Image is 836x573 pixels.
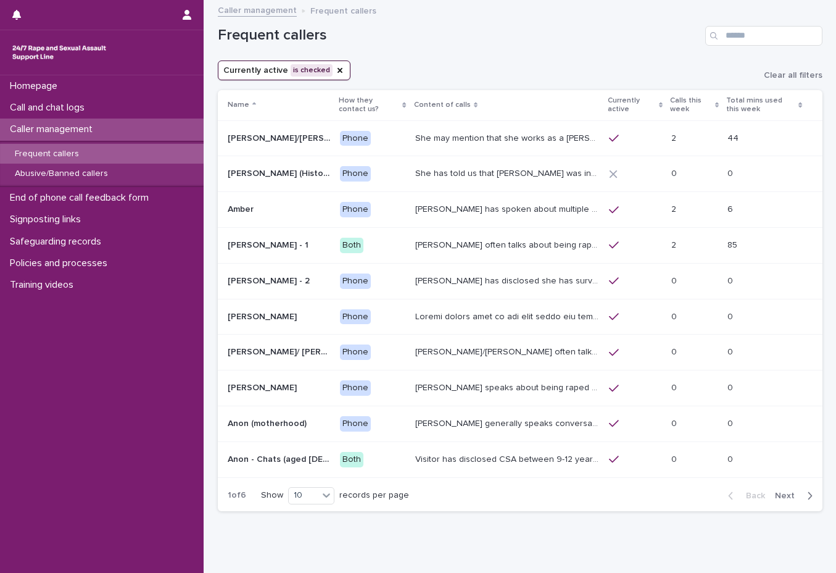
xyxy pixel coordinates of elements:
[727,274,735,286] p: 0
[671,309,679,322] p: 0
[415,202,602,215] p: Amber has spoken about multiple experiences of sexual abuse. Amber told us she is now 18 (as of 0...
[415,380,602,393] p: Caller speaks about being raped and abused by the police and her ex-husband of 20 years. She has ...
[228,416,309,429] p: Anon (motherhood)
[218,227,822,263] tr: [PERSON_NAME] - 1[PERSON_NAME] - 1 Both[PERSON_NAME] often talks about being raped a night before...
[218,441,822,477] tr: Anon - Chats (aged [DEMOGRAPHIC_DATA])Anon - Chats (aged [DEMOGRAPHIC_DATA]) BothVisitor has disc...
[726,94,795,117] p: Total mins used this week
[228,238,311,251] p: [PERSON_NAME] - 1
[218,370,822,406] tr: [PERSON_NAME][PERSON_NAME] Phone[PERSON_NAME] speaks about being raped and abused by the police a...
[218,120,822,156] tr: [PERSON_NAME]/[PERSON_NAME] (Anon/'I don't know'/'I can't remember')[PERSON_NAME]/[PERSON_NAME] (...
[218,480,256,511] p: 1 of 6
[340,131,371,146] div: Phone
[5,279,83,291] p: Training videos
[218,61,350,80] button: Currently active
[670,94,712,117] p: Calls this week
[671,131,679,144] p: 2
[415,452,602,465] p: Visitor has disclosed CSA between 9-12 years of age involving brother in law who lifted them out ...
[727,238,740,251] p: 85
[415,416,602,429] p: Caller generally speaks conversationally about many different things in her life and rarely speak...
[218,299,822,335] tr: [PERSON_NAME][PERSON_NAME] PhoneLoremi dolors amet co adi elit seddo eiu tempor in u labor et dol...
[727,452,735,465] p: 0
[5,102,94,114] p: Call and chat logs
[718,490,770,501] button: Back
[754,71,822,80] button: Clear all filters
[671,345,679,358] p: 0
[228,309,299,322] p: [PERSON_NAME]
[340,345,371,360] div: Phone
[705,26,822,46] input: Search
[228,274,312,286] p: [PERSON_NAME] - 2
[671,380,679,393] p: 0
[340,309,371,325] div: Phone
[764,71,822,80] span: Clear all filters
[739,491,765,500] span: Back
[671,416,679,429] p: 0
[228,202,256,215] p: Amber
[5,214,91,225] p: Signposting links
[671,274,679,286] p: 0
[671,238,679,251] p: 2
[727,416,735,429] p: 0
[415,309,602,322] p: Andrew shared that he has been raped and beaten by a group of men in or near his home twice withi...
[340,238,363,253] div: Both
[228,98,249,112] p: Name
[5,149,89,159] p: Frequent callers
[727,131,741,144] p: 44
[228,380,299,393] p: [PERSON_NAME]
[340,416,371,432] div: Phone
[218,192,822,228] tr: AmberAmber Phone[PERSON_NAME] has spoken about multiple experiences of [MEDICAL_DATA]. [PERSON_NA...
[261,490,283,501] p: Show
[218,335,822,370] tr: [PERSON_NAME]/ [PERSON_NAME][PERSON_NAME]/ [PERSON_NAME] Phone[PERSON_NAME]/[PERSON_NAME] often t...
[228,131,333,144] p: Abbie/Emily (Anon/'I don't know'/'I can't remember')
[671,452,679,465] p: 0
[671,202,679,215] p: 2
[339,490,409,501] p: records per page
[218,406,822,441] tr: Anon (motherhood)Anon (motherhood) Phone[PERSON_NAME] generally speaks conversationally about man...
[5,80,67,92] p: Homepage
[727,380,735,393] p: 0
[775,491,802,500] span: Next
[218,27,700,44] h1: Frequent callers
[218,2,297,17] a: Caller management
[415,274,602,286] p: Amy has disclosed she has survived two rapes, one in the UK and the other in Australia in 2013. S...
[218,156,822,192] tr: [PERSON_NAME] (Historic Plan)[PERSON_NAME] (Historic Plan) PhoneShe has told us that [PERSON_NAME...
[228,452,333,465] p: Anon - Chats (aged 16 -17)
[10,40,109,65] img: rhQMoQhaT3yELyF149Cw
[340,274,371,289] div: Phone
[727,202,735,215] p: 6
[727,309,735,322] p: 0
[415,238,602,251] p: Amy often talks about being raped a night before or 2 weeks ago or a month ago. She also makes re...
[228,166,333,179] p: [PERSON_NAME] (Historic Plan)
[415,131,602,144] p: She may mention that she works as a Nanny, looking after two children. Abbie / Emily has let us k...
[5,123,102,135] p: Caller management
[727,166,735,179] p: 0
[5,192,159,204] p: End of phone call feedback form
[228,345,333,358] p: [PERSON_NAME]/ [PERSON_NAME]
[5,257,117,269] p: Policies and processes
[415,345,602,358] p: Anna/Emma often talks about being raped at gunpoint at the age of 13/14 by her ex-partner, aged 1...
[289,489,318,502] div: 10
[340,380,371,396] div: Phone
[340,452,363,467] div: Both
[340,202,371,217] div: Phone
[608,94,656,117] p: Currently active
[415,166,602,179] p: She has told us that Prince Andrew was involved with her abuse. Men from Hollywood (or 'Hollywood...
[5,169,118,179] p: Abusive/Banned callers
[339,94,399,117] p: How they contact us?
[5,236,111,248] p: Safeguarding records
[671,166,679,179] p: 0
[770,490,822,501] button: Next
[340,166,371,182] div: Phone
[218,263,822,299] tr: [PERSON_NAME] - 2[PERSON_NAME] - 2 Phone[PERSON_NAME] has disclosed she has survived two rapes, o...
[727,345,735,358] p: 0
[414,98,471,112] p: Content of calls
[310,3,376,17] p: Frequent callers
